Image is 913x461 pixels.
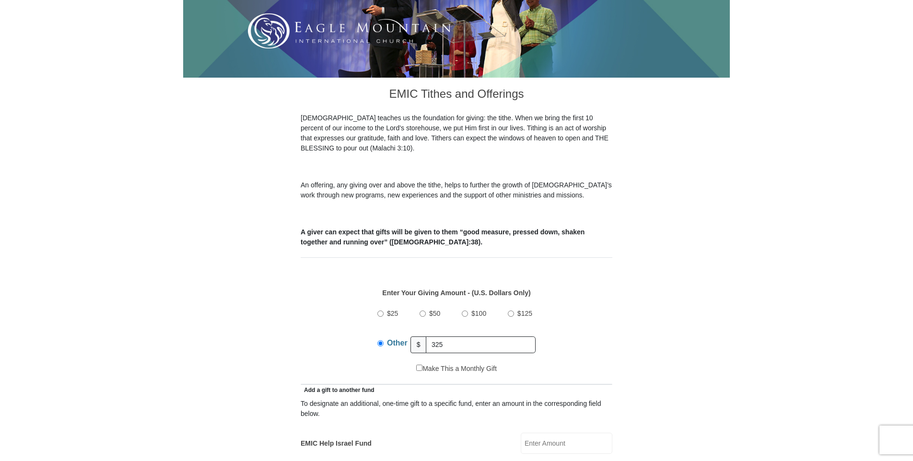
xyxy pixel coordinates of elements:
[301,438,372,449] label: EMIC Help Israel Fund
[429,310,440,317] span: $50
[521,433,612,454] input: Enter Amount
[301,180,612,200] p: An offering, any giving over and above the tithe, helps to further the growth of [DEMOGRAPHIC_DAT...
[387,310,398,317] span: $25
[301,113,612,153] p: [DEMOGRAPHIC_DATA] teaches us the foundation for giving: the tithe. When we bring the first 10 pe...
[301,78,612,113] h3: EMIC Tithes and Offerings
[301,228,585,246] b: A giver can expect that gifts will be given to them “good measure, pressed down, shaken together ...
[410,336,427,353] span: $
[416,364,497,374] label: Make This a Monthly Gift
[387,339,408,347] span: Other
[382,289,530,297] strong: Enter Your Giving Amount - (U.S. Dollars Only)
[301,399,612,419] div: To designate an additional, one-time gift to a specific fund, enter an amount in the correspondin...
[517,310,532,317] span: $125
[416,365,422,371] input: Make This a Monthly Gift
[301,387,375,393] span: Add a gift to another fund
[471,310,486,317] span: $100
[426,336,536,353] input: Other Amount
